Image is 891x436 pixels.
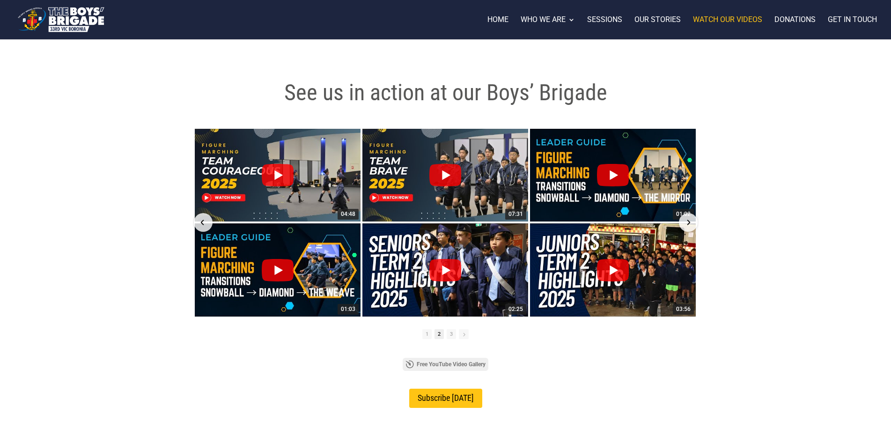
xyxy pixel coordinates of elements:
h1: See us in action at our Boys’ Brigade [193,77,699,113]
a: Junior Term 2 Highlights 2025 03:56 [530,223,696,317]
span: Go to next slide [459,329,469,339]
span: 03:56 [673,304,694,315]
span: Go to slide 1 [422,329,432,339]
div: Previous slide [194,213,213,232]
a: Subscribe [DATE] [409,389,482,408]
img: The Boys' Brigade 33rd Vic Boronia [16,5,106,35]
span: 07:31 [505,209,526,220]
a: Leaders Guide - Transitions Snowball, Diamond and The Mirror 01:02 [530,129,696,222]
span: 02:25 [505,304,526,315]
a: Who we are [521,16,575,39]
span: Go to slide 2 [434,329,444,339]
div: Next slide [679,213,698,232]
span: Go to slide 3 [447,329,456,339]
a: Team Courageous - Figure Marching Competition 2025 04:48 [195,129,361,222]
a: Senior Term 2 Highlights 2025 02:25 [362,223,528,317]
img: Leaders Guide - Transitions Snowball, Diamond and The Weave [195,208,361,333]
a: Donations [774,16,816,39]
img: Team Courageous - Figure Marching Competition 2025 [195,113,361,237]
img: Senior Term 2 Highlights 2025 [362,208,528,333]
span: 01:02 [673,209,694,220]
img: Leaders Guide - Transitions Snowball, Diamond and The Mirror [530,113,696,237]
a: Leaders Guide - Transitions Snowball, Diamond and The Weave 01:03 [195,223,361,317]
a: Free YouTube Video Gallery [403,358,488,371]
a: Sessions [587,16,622,39]
a: Watch our videos [693,16,762,39]
img: Junior Term 2 Highlights 2025 [530,208,696,333]
img: Team Brave - Figure Marching Competition 2025 [362,113,528,237]
span: 04:48 [338,209,359,220]
a: Home [487,16,508,39]
a: Team Brave - Figure Marching Competition 2025 07:31 [362,129,528,222]
span: 01:03 [338,304,359,315]
a: Get in touch [828,16,877,39]
a: Our stories [634,16,681,39]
